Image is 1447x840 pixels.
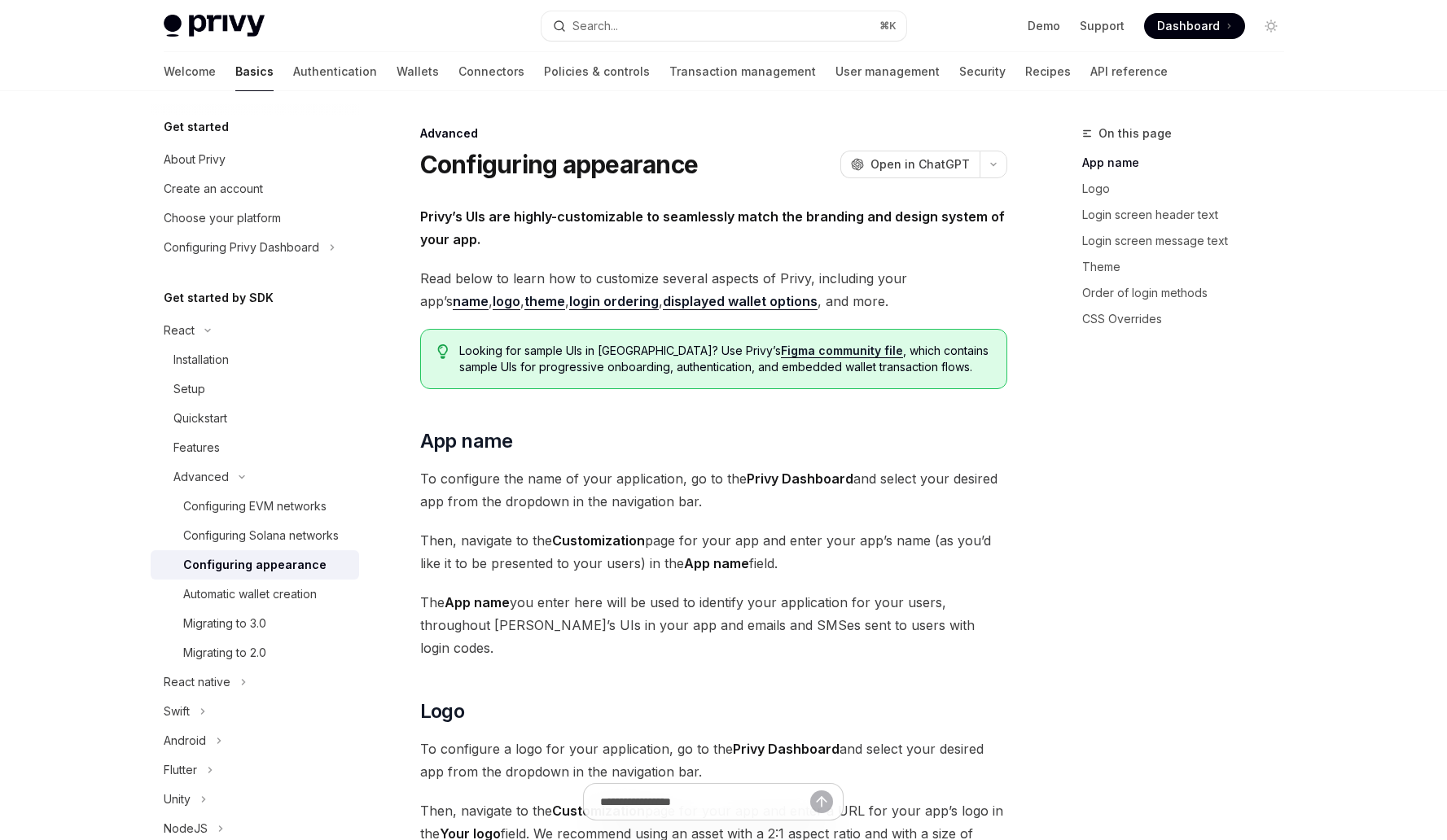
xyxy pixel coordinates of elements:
div: Choose your platform [164,208,281,228]
a: Figma community file [781,343,903,358]
a: Transaction management [669,52,816,91]
div: Quickstart [173,409,227,428]
span: Then, navigate to the page for your app and enter your app’s name (as you’d like it to be present... [420,529,1007,575]
button: Search...⌘K [542,11,906,41]
a: Order of login methods [1082,280,1297,306]
span: App name [420,428,513,454]
div: NodeJS [164,819,208,838]
div: Configuring Privy Dashboard [164,238,319,257]
a: Choose your platform [151,203,359,233]
a: Quickstart [151,404,359,433]
a: Wallets [397,52,439,91]
span: To configure the name of your application, go to the and select your desired app from the dropdow... [420,467,1007,513]
a: Basics [235,52,274,91]
a: Configuring Solana networks [151,521,359,550]
div: Create an account [164,179,263,199]
a: Support [1080,18,1125,34]
a: Configuring appearance [151,550,359,580]
div: Unity [164,790,191,809]
a: API reference [1090,52,1168,91]
h5: Get started [164,117,229,137]
span: Logo [420,698,465,724]
div: Configuring appearance [183,555,327,575]
strong: App name [445,594,510,610]
a: Configuring EVM networks [151,492,359,521]
strong: Privy’s UIs are highly-customizable to seamlessly match the branding and design system of your app. [420,208,1005,247]
a: Installation [151,345,359,374]
a: Welcome [164,52,216,91]
a: Features [151,433,359,462]
div: Search... [572,16,618,36]
span: The you enter here will be used to identify your application for your users, throughout [PERSON_N... [420,591,1007,659]
a: User management [835,52,940,91]
a: Setup [151,374,359,404]
a: Logo [1082,176,1297,202]
div: Migrating to 3.0 [183,614,266,633]
strong: Privy Dashboard [733,741,840,757]
a: Migrating to 2.0 [151,638,359,667]
a: login ordering [569,293,659,310]
button: Send message [810,790,833,813]
span: Dashboard [1157,18,1220,34]
a: theme [524,293,565,310]
a: Connectors [458,52,524,91]
span: To configure a logo for your application, go to the and select your desired app from the dropdown... [420,737,1007,783]
div: Setup [173,379,205,399]
div: Configuring Solana networks [183,526,339,545]
a: App name [1082,150,1297,176]
div: Features [173,438,220,457]
a: Policies & controls [544,52,650,91]
h5: Get started by SDK [164,288,274,308]
a: Create an account [151,174,359,203]
div: React native [164,672,230,692]
svg: Tip [437,344,449,359]
div: About Privy [164,150,226,169]
a: Recipes [1025,52,1071,91]
button: Toggle dark mode [1258,13,1284,39]
div: Automatic wallet creation [183,584,317,604]
div: Migrating to 2.0 [183,643,266,663]
a: Demo [1028,18,1060,34]
div: Flutter [164,760,197,780]
a: Login screen header text [1082,202,1297,228]
div: React [164,321,195,340]
span: On this page [1098,124,1172,143]
div: Advanced [173,467,229,487]
h1: Configuring appearance [420,150,699,179]
img: light logo [164,15,265,37]
a: Authentication [293,52,377,91]
a: Login screen message text [1082,228,1297,254]
button: Open in ChatGPT [840,151,980,178]
a: CSS Overrides [1082,306,1297,332]
div: Swift [164,702,190,721]
span: ⌘ K [879,20,897,33]
a: displayed wallet options [663,293,818,310]
strong: Customization [552,532,645,549]
span: Read below to learn how to customize several aspects of Privy, including your app’s , , , , , and... [420,267,1007,313]
a: Security [959,52,1006,91]
a: logo [493,293,520,310]
span: Open in ChatGPT [870,156,970,173]
strong: Privy Dashboard [747,470,853,487]
div: Installation [173,350,229,370]
strong: App name [684,555,749,571]
a: name [453,293,489,310]
a: Automatic wallet creation [151,580,359,609]
div: Android [164,731,206,750]
a: Theme [1082,254,1297,280]
a: Dashboard [1144,13,1245,39]
div: Configuring EVM networks [183,497,327,516]
a: Migrating to 3.0 [151,609,359,638]
div: Advanced [420,125,1007,142]
a: About Privy [151,145,359,174]
span: Looking for sample UIs in [GEOGRAPHIC_DATA]? Use Privy’s , which contains sample UIs for progress... [459,343,989,375]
